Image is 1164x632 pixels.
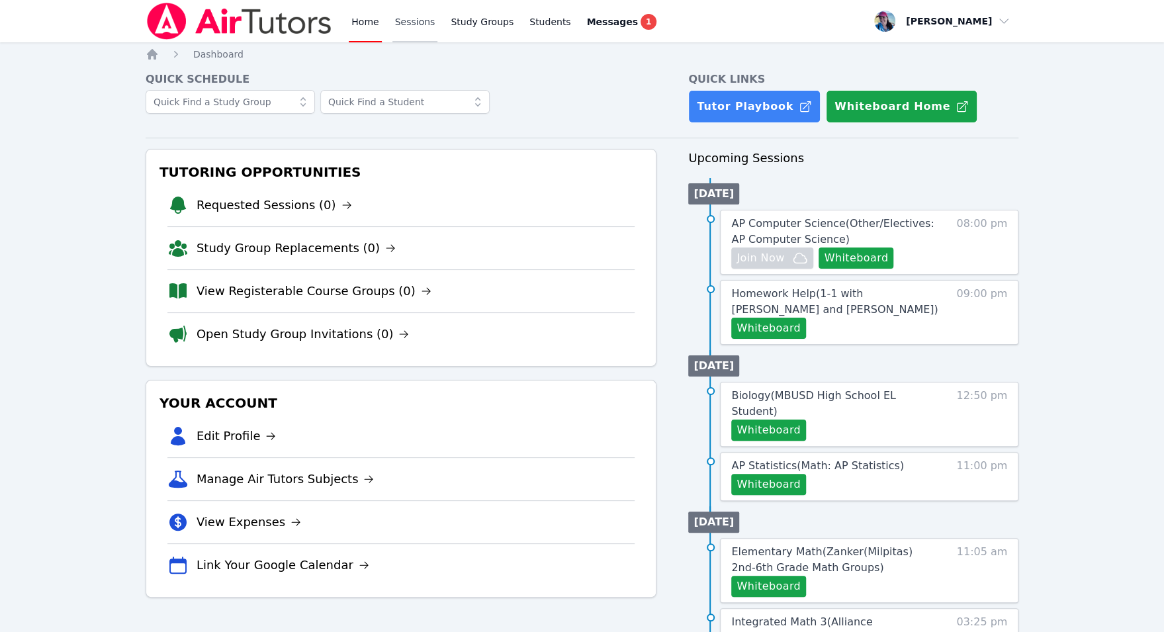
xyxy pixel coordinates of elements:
[688,355,739,377] li: [DATE]
[197,325,410,343] a: Open Study Group Invitations (0)
[587,15,638,28] span: Messages
[197,556,369,574] a: Link Your Google Calendar
[688,149,1018,167] h3: Upcoming Sessions
[731,287,938,316] span: Homework Help ( 1-1 with [PERSON_NAME] and [PERSON_NAME] )
[157,391,645,415] h3: Your Account
[146,90,315,114] input: Quick Find a Study Group
[731,217,934,246] span: AP Computer Science ( Other/Electives: AP Computer Science )
[146,48,1018,61] nav: Breadcrumb
[688,90,821,123] a: Tutor Playbook
[197,470,375,488] a: Manage Air Tutors Subjects
[146,3,333,40] img: Air Tutors
[957,544,1008,597] span: 11:05 am
[956,458,1007,495] span: 11:00 pm
[197,427,277,445] a: Edit Profile
[731,458,904,474] a: AP Statistics(Math: AP Statistics)
[641,14,656,30] span: 1
[688,71,1018,87] h4: Quick Links
[731,248,813,269] button: Join Now
[197,282,431,300] a: View Registerable Course Groups (0)
[688,512,739,533] li: [DATE]
[193,49,244,60] span: Dashboard
[737,250,784,266] span: Join Now
[731,474,806,495] button: Whiteboard
[731,545,913,574] span: Elementary Math ( Zanker(Milpitas) 2nd-6th Grade Math Groups )
[731,318,806,339] button: Whiteboard
[731,389,895,418] span: Biology ( MBUSD High School EL Student )
[146,71,656,87] h4: Quick Schedule
[731,576,806,597] button: Whiteboard
[688,183,739,204] li: [DATE]
[956,388,1007,441] span: 12:50 pm
[826,90,977,123] button: Whiteboard Home
[819,248,893,269] button: Whiteboard
[956,286,1007,339] span: 09:00 pm
[731,420,806,441] button: Whiteboard
[157,160,645,184] h3: Tutoring Opportunities
[731,216,938,248] a: AP Computer Science(Other/Electives: AP Computer Science)
[197,196,352,214] a: Requested Sessions (0)
[731,459,904,472] span: AP Statistics ( Math: AP Statistics )
[197,239,396,257] a: Study Group Replacements (0)
[956,216,1007,269] span: 08:00 pm
[731,544,938,576] a: Elementary Math(Zanker(Milpitas) 2nd-6th Grade Math Groups)
[320,90,490,114] input: Quick Find a Student
[731,388,938,420] a: Biology(MBUSD High School EL Student)
[193,48,244,61] a: Dashboard
[731,286,938,318] a: Homework Help(1-1 with [PERSON_NAME] and [PERSON_NAME])
[197,513,301,531] a: View Expenses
